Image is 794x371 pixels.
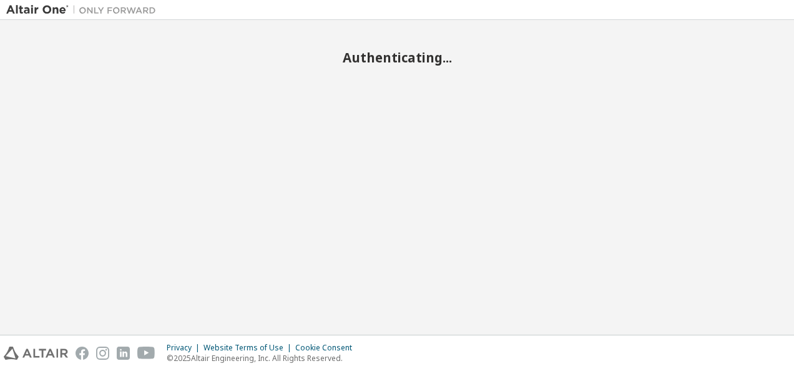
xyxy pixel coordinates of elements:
img: Altair One [6,4,162,16]
img: linkedin.svg [117,347,130,360]
p: © 2025 Altair Engineering, Inc. All Rights Reserved. [167,353,360,364]
h2: Authenticating... [6,49,788,66]
div: Cookie Consent [295,343,360,353]
div: Privacy [167,343,203,353]
img: youtube.svg [137,347,155,360]
img: facebook.svg [76,347,89,360]
div: Website Terms of Use [203,343,295,353]
img: altair_logo.svg [4,347,68,360]
img: instagram.svg [96,347,109,360]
